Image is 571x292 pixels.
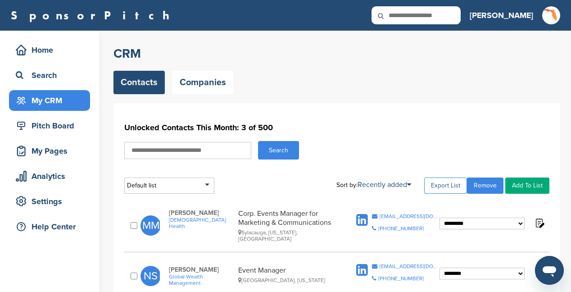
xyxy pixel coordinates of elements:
[470,9,533,22] h3: [PERSON_NAME]
[238,266,340,286] div: Event Manager
[467,178,503,194] a: Remove
[505,178,549,194] a: Add To List
[424,178,467,194] a: Export List
[169,217,234,229] a: [DEMOGRAPHIC_DATA] Health
[378,276,424,281] div: [PHONE_NUMBER]
[534,267,545,278] img: Notes fill
[14,219,90,235] div: Help Center
[378,226,424,231] div: [PHONE_NUMBER]
[169,209,234,217] span: [PERSON_NAME]
[113,71,165,94] a: Contacts
[14,42,90,58] div: Home
[113,46,560,62] h2: CRM
[124,119,549,136] h1: Unlocked Contacts This Month: 3 of 500
[169,266,234,274] span: [PERSON_NAME]
[14,168,90,184] div: Analytics
[238,229,340,242] div: Sylacauga, [US_STATE], [GEOGRAPHIC_DATA]
[238,209,340,242] div: Corp. Events Manager for Marketing & Communications
[14,143,90,159] div: My Pages
[11,9,175,21] a: SponsorPitch
[542,6,560,24] img: Smqwq3ww 400x400
[140,266,161,286] span: NS
[9,191,90,212] a: Settings
[140,215,161,236] span: MM
[258,141,299,160] button: Search
[238,277,340,283] div: [GEOGRAPHIC_DATA], [US_STATE]
[14,92,90,109] div: My CRM
[14,67,90,83] div: Search
[169,274,234,286] a: Global Wealth Management
[470,5,533,25] a: [PERSON_NAME]
[534,217,545,228] img: Notes
[14,193,90,210] div: Settings
[9,166,90,187] a: Analytics
[9,216,90,237] a: Help Center
[172,71,233,94] a: Companies
[9,40,90,60] a: Home
[380,264,440,269] div: [EMAIL_ADDRESS][DOMAIN_NAME]
[9,90,90,111] a: My CRM
[336,181,411,188] div: Sort by:
[9,115,90,136] a: Pitch Board
[535,256,564,285] iframe: Button to launch messaging window
[9,141,90,161] a: My Pages
[358,180,411,189] a: Recently added
[380,214,440,219] div: [EMAIL_ADDRESS][DOMAIN_NAME]
[124,178,214,194] div: Default list
[9,65,90,86] a: Search
[14,118,90,134] div: Pitch Board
